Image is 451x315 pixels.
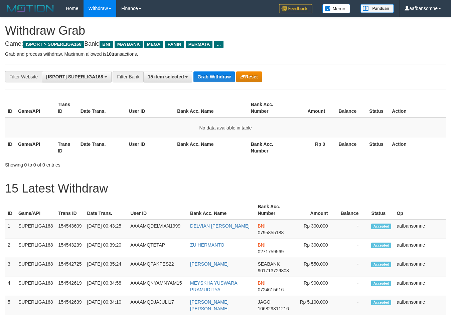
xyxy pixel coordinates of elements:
th: ID [5,98,15,117]
span: Copy 106829811216 to clipboard [258,306,289,311]
th: Trans ID [55,98,78,117]
p: Grab and process withdraw. Maximum allowed is transactions. [5,51,446,57]
th: Date Trans. [78,98,126,117]
th: Trans ID [55,201,84,220]
span: Accepted [371,243,391,248]
td: AAAAMQDJAJULI17 [128,296,187,315]
span: Copy 0724615616 to clipboard [258,287,284,292]
td: [DATE] 00:35:24 [85,258,128,277]
th: User ID [126,98,175,117]
span: Accepted [371,224,391,229]
span: [ISPORT] SUPERLIGA168 [46,74,103,79]
span: BNI [258,242,265,248]
th: Date Trans. [78,138,126,157]
td: - [338,258,369,277]
h4: Game: Bank: [5,41,446,47]
td: Rp 300,000 [293,239,338,258]
th: Amount [293,201,338,220]
span: Copy 0795855188 to clipboard [258,230,284,235]
th: Bank Acc. Number [255,201,293,220]
th: Game/API [15,98,55,117]
th: Bank Acc. Name [187,201,255,220]
td: - [338,296,369,315]
div: Filter Bank [113,71,143,82]
td: AAAAMQPAKPES22 [128,258,187,277]
td: 2 [5,239,16,258]
span: Accepted [371,300,391,305]
th: User ID [126,138,175,157]
td: aafbansomne [394,296,446,315]
span: Accepted [371,281,391,286]
td: - [338,220,369,239]
td: Rp 550,000 [293,258,338,277]
td: [DATE] 00:39:20 [85,239,128,258]
span: 15 item selected [148,74,184,79]
span: Copy 0271759569 to clipboard [258,249,284,254]
img: panduan.png [360,4,394,13]
td: 154542725 [55,258,84,277]
th: Bank Acc. Number [248,98,288,117]
td: 1 [5,220,16,239]
td: AAAAMQNYAMNYAM15 [128,277,187,296]
span: JAGO [258,299,270,305]
th: Balance [338,201,369,220]
img: MOTION_logo.png [5,3,56,13]
span: SEABANK [258,261,280,267]
th: Date Trans. [85,201,128,220]
span: BNI [258,223,265,229]
div: Filter Website [5,71,42,82]
th: Balance [335,138,366,157]
th: Rp 0 [288,138,335,157]
th: Trans ID [55,138,78,157]
td: aafbansomne [394,277,446,296]
span: Accepted [371,262,391,267]
th: Balance [335,98,366,117]
h1: Withdraw Grab [5,24,446,37]
td: 4 [5,277,16,296]
th: Op [394,201,446,220]
div: Showing 0 to 0 of 0 entries [5,159,183,168]
span: MAYBANK [115,41,143,48]
a: DELVIAN [PERSON_NAME] [190,223,250,229]
th: ID [5,201,16,220]
th: Status [366,98,389,117]
td: aafbansomne [394,239,446,258]
td: 154542639 [55,296,84,315]
td: SUPERLIGA168 [16,296,56,315]
td: 154543609 [55,220,84,239]
button: 15 item selected [143,71,192,82]
th: Status [366,138,389,157]
td: Rp 300,000 [293,220,338,239]
span: PANIN [165,41,184,48]
td: Rp 900,000 [293,277,338,296]
span: ISPORT > SUPERLIGA168 [23,41,84,48]
button: Grab Withdraw [193,71,235,82]
td: SUPERLIGA168 [16,277,56,296]
img: Button%20Memo.svg [322,4,350,13]
th: Action [389,138,446,157]
td: [DATE] 00:34:58 [85,277,128,296]
td: SUPERLIGA168 [16,258,56,277]
th: Bank Acc. Name [174,98,248,117]
span: BNI [258,280,265,286]
strong: 10 [106,51,112,57]
td: Rp 5,100,000 [293,296,338,315]
span: MEGA [144,41,163,48]
td: No data available in table [5,117,446,138]
th: Status [368,201,394,220]
a: ZU HERMANTO [190,242,224,248]
td: SUPERLIGA168 [16,220,56,239]
td: 3 [5,258,16,277]
a: MEYSKHA YUSWARA PRAMUDITYA [190,280,237,292]
td: AAAAMQDELVIAN1999 [128,220,187,239]
th: ID [5,138,15,157]
td: SUPERLIGA168 [16,239,56,258]
td: 154543239 [55,239,84,258]
th: Game/API [15,138,55,157]
td: - [338,277,369,296]
button: [ISPORT] SUPERLIGA168 [42,71,111,82]
a: [PERSON_NAME] [PERSON_NAME] [190,299,229,311]
td: [DATE] 00:43:25 [85,220,128,239]
span: Copy 901713729808 to clipboard [258,268,289,273]
th: Amount [288,98,335,117]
